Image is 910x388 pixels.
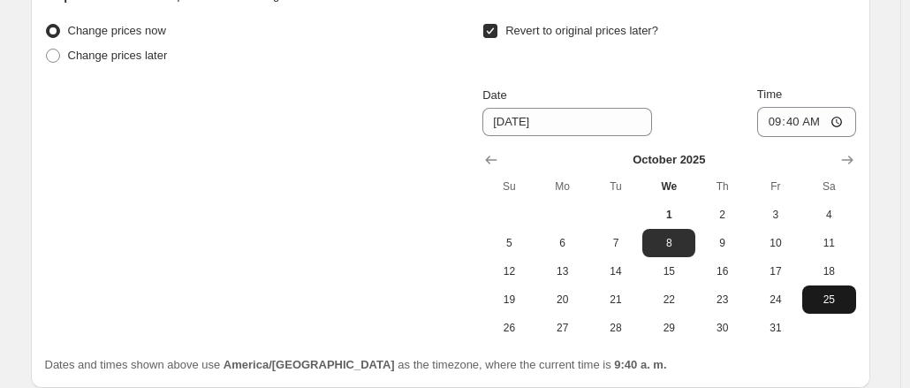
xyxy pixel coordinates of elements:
[482,108,652,136] input: 10/1/2025
[802,229,855,257] button: Saturday October 11 2025
[649,236,688,250] span: 8
[702,293,741,307] span: 23
[642,229,695,257] button: Wednesday October 8 2025
[649,321,688,335] span: 29
[505,24,658,37] span: Revert to original prices later?
[589,314,642,342] button: Tuesday October 28 2025
[756,179,795,194] span: Fr
[642,285,695,314] button: Wednesday October 22 2025
[702,208,741,222] span: 2
[543,179,582,194] span: Mo
[614,358,666,371] b: 9:40 a. m.
[68,24,166,37] span: Change prices now
[642,172,695,201] th: Wednesday
[756,321,795,335] span: 31
[479,148,504,172] button: Show previous month, September 2025
[596,293,635,307] span: 21
[482,172,535,201] th: Sunday
[543,236,582,250] span: 6
[757,87,782,101] span: Time
[809,236,848,250] span: 11
[543,321,582,335] span: 27
[489,321,528,335] span: 26
[802,285,855,314] button: Saturday October 25 2025
[649,293,688,307] span: 22
[756,236,795,250] span: 10
[695,201,748,229] button: Thursday October 2 2025
[756,264,795,278] span: 17
[802,172,855,201] th: Saturday
[489,264,528,278] span: 12
[702,179,741,194] span: Th
[695,314,748,342] button: Thursday October 30 2025
[757,107,856,137] input: 12:00
[482,88,506,102] span: Date
[536,172,589,201] th: Monday
[802,257,855,285] button: Saturday October 18 2025
[589,229,642,257] button: Tuesday October 7 2025
[695,172,748,201] th: Thursday
[45,358,667,371] span: Dates and times shown above use as the timezone, where the current time is
[695,285,748,314] button: Thursday October 23 2025
[749,314,802,342] button: Friday October 31 2025
[489,179,528,194] span: Su
[543,293,582,307] span: 20
[536,257,589,285] button: Monday October 13 2025
[756,293,795,307] span: 24
[749,201,802,229] button: Friday October 3 2025
[489,293,528,307] span: 19
[809,179,848,194] span: Sa
[589,172,642,201] th: Tuesday
[649,179,688,194] span: We
[482,229,535,257] button: Sunday October 5 2025
[642,314,695,342] button: Wednesday October 29 2025
[809,208,848,222] span: 4
[596,179,635,194] span: Tu
[702,236,741,250] span: 9
[749,285,802,314] button: Friday October 24 2025
[536,314,589,342] button: Monday October 27 2025
[482,314,535,342] button: Sunday October 26 2025
[642,201,695,229] button: Today Wednesday October 1 2025
[589,257,642,285] button: Tuesday October 14 2025
[649,264,688,278] span: 15
[596,321,635,335] span: 28
[68,49,168,62] span: Change prices later
[835,148,860,172] button: Show next month, November 2025
[536,229,589,257] button: Monday October 6 2025
[809,264,848,278] span: 18
[695,229,748,257] button: Thursday October 9 2025
[596,236,635,250] span: 7
[482,257,535,285] button: Sunday October 12 2025
[802,201,855,229] button: Saturday October 4 2025
[543,264,582,278] span: 13
[809,293,848,307] span: 25
[482,285,535,314] button: Sunday October 19 2025
[596,264,635,278] span: 14
[749,257,802,285] button: Friday October 17 2025
[756,208,795,222] span: 3
[489,236,528,250] span: 5
[695,257,748,285] button: Thursday October 16 2025
[749,172,802,201] th: Friday
[589,285,642,314] button: Tuesday October 21 2025
[749,229,802,257] button: Friday October 10 2025
[224,358,395,371] b: America/[GEOGRAPHIC_DATA]
[702,264,741,278] span: 16
[642,257,695,285] button: Wednesday October 15 2025
[536,285,589,314] button: Monday October 20 2025
[649,208,688,222] span: 1
[702,321,741,335] span: 30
